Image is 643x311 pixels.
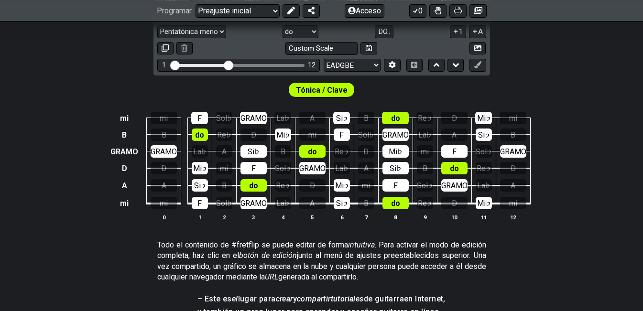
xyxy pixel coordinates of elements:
[481,214,487,220] font: 11
[423,164,427,173] font: B
[364,199,369,208] font: B
[358,130,374,139] font: Sol♭
[469,59,486,72] button: Primer clic en editar ajuste preestablecido para habilitar la edición de marcadores
[120,199,129,208] font: mi
[417,181,433,190] font: Sol♭
[509,114,517,123] font: mi
[335,181,349,190] font: Mi♭
[276,114,289,123] font: La♭
[310,199,315,208] font: A
[509,199,517,208] font: mi
[151,147,177,156] font: GRAMO
[296,83,348,97] span: Primero habilite el modo de edición completa para editar
[418,130,431,139] font: La♭
[311,214,314,220] font: 5
[339,130,344,139] font: F
[449,4,467,17] button: Imprimir
[452,130,457,139] font: A
[282,214,284,220] font: 4
[331,294,364,303] font: tutoriales
[176,42,193,55] button: Borrar
[452,114,457,123] font: D
[252,214,255,220] font: 3
[389,147,402,156] font: Mi♭
[278,272,358,281] font: generada al compartirlo.
[458,27,463,36] font: 1
[157,6,192,15] font: Programar
[421,147,429,156] font: mi
[197,114,202,123] font: F
[451,214,457,220] font: 10
[216,114,232,123] font: Sol♭
[390,164,401,173] font: Si♭
[360,42,377,55] button: Almacenar la escala definida por el usuario
[335,164,348,173] font: La♭
[196,4,280,17] select: Programar
[160,199,168,208] font: mi
[393,181,398,190] font: F
[418,114,432,123] font: Re♭
[384,59,400,72] button: Editar afinación
[364,294,404,303] font: de guitarra
[511,164,516,173] font: D
[394,214,397,220] font: 8
[324,59,381,72] select: Sintonización
[249,181,258,190] font: do
[220,164,228,173] font: mi
[110,147,138,156] font: GRAMO
[345,4,384,17] button: Acceso
[310,181,315,190] font: D
[418,6,423,15] font: 0
[276,181,290,190] font: Re♭
[441,181,468,190] font: GRAMO
[122,130,127,139] font: B
[364,164,369,173] font: A
[276,294,293,303] font: crear
[222,181,227,190] font: B
[428,59,445,72] button: Subir
[281,147,285,156] font: B
[194,181,206,190] font: Si♭
[477,199,490,208] font: Mi♭
[157,59,320,72] div: Rango de trastes visible
[251,164,256,173] font: F
[418,199,432,208] font: Re♭
[406,59,423,72] button: Alternar vista de acordes horizontales
[163,214,165,220] font: 0
[240,199,267,208] font: GRAMO
[478,130,490,139] font: Si♭
[477,164,490,173] font: Re♭
[223,214,226,220] font: 2
[299,164,326,173] font: GRAMO
[336,199,348,208] font: Si♭
[364,114,369,123] font: B
[162,61,166,69] font: 1
[378,27,390,36] font: DO..
[391,114,400,123] font: do
[356,6,381,15] font: Acceso
[193,147,206,156] font: La♭
[198,214,201,220] font: 1
[122,164,127,173] font: D
[362,181,370,190] font: mi
[157,251,486,281] font: junto al menú de ajustes preestablecidos superior. Una vez compartido, un gráfico se almacena en ...
[511,181,515,190] font: A
[335,147,349,156] font: Re♭
[216,199,232,208] font: Sol♭
[450,164,459,173] font: do
[157,42,174,55] button: Copiar
[239,251,297,260] font: botón de edición
[251,130,256,139] font: D
[336,114,348,123] font: Si♭
[308,130,316,139] font: mi
[283,25,318,38] select: Tónico/Raíz
[275,164,291,173] font: Sol♭
[195,130,204,139] font: do
[500,147,526,156] font: GRAMO
[120,114,129,123] font: mi
[447,59,464,72] button: Bajar
[452,199,457,208] font: D
[477,181,490,190] font: La♭
[340,214,343,220] font: 6
[222,147,227,156] font: A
